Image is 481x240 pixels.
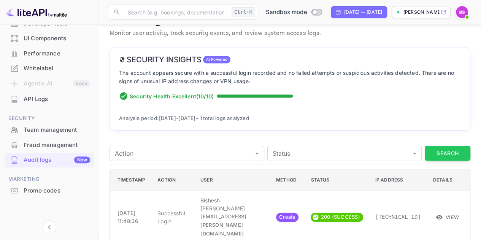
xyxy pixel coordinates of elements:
div: [DATE] — [DATE] [344,9,382,16]
div: Team management [5,123,94,137]
div: Fraud management [5,138,94,153]
div: New [74,156,90,163]
a: API Logs [5,92,94,106]
th: Details [427,169,470,191]
div: API Logs [5,92,94,107]
div: Fraud management [24,141,90,150]
span: Analysis period: [DATE] - [DATE] • 1 total logs analyzed [119,115,249,121]
div: Performance [5,46,94,61]
span: 200 (SUCCESS) [317,213,363,221]
a: Promo codes [5,183,94,197]
p: Audit logs [110,12,470,27]
button: View [433,212,462,223]
div: Switch to Production mode [263,8,325,17]
span: Sandbox mode [266,8,307,17]
div: Promo codes [24,186,90,195]
p: The account appears secure with a successful login recorded and no failed attempts or suspicious ... [119,69,461,86]
p: Bishesh [PERSON_NAME] [200,196,264,212]
button: Search [425,146,470,161]
span: Security [5,114,94,123]
img: LiteAPI logo [6,6,67,18]
a: Audit logsNew [5,153,94,167]
h6: Security Insights [119,55,202,64]
a: Performance [5,46,94,60]
a: Team management [5,123,94,137]
p: [TECHNICAL_ID] [375,213,421,221]
button: Collapse navigation [43,220,56,234]
a: Fraud management [5,138,94,152]
th: User [194,169,270,191]
div: Team management [24,126,90,134]
a: UI Components [5,31,94,45]
th: Status [305,169,369,191]
th: IP Address [369,169,427,191]
p: Monitor user activity, track security events, and review system access logs. [110,29,470,38]
div: Ctrl+K [232,7,255,17]
th: Timestamp [110,169,151,191]
p: [DATE] [117,209,145,217]
p: Successful Login [157,209,188,225]
th: Action [151,169,194,191]
span: Create [276,213,299,221]
img: Bishesh Sherchan [456,6,468,18]
span: 11:48:36 [117,218,138,224]
div: Whitelabel [24,64,90,73]
div: Performance [24,49,90,58]
span: AI Powered [203,57,231,62]
div: Audit logs [24,156,90,164]
p: [PERSON_NAME]-xlf8b... [403,9,439,16]
div: UI Components [5,31,94,46]
div: API Logs [24,95,90,104]
span: [EMAIL_ADDRESS][PERSON_NAME][DOMAIN_NAME] [200,213,246,237]
input: Search (e.g. bookings, documentation) [123,5,229,20]
span: Marketing [5,175,94,183]
div: UI Components [24,34,90,43]
p: Security Health: Excellent ( 10 /10) [130,92,214,100]
div: Audit logsNew [5,153,94,167]
a: Whitelabel [5,61,94,75]
th: Method [270,169,305,191]
div: Whitelabel [5,61,94,76]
